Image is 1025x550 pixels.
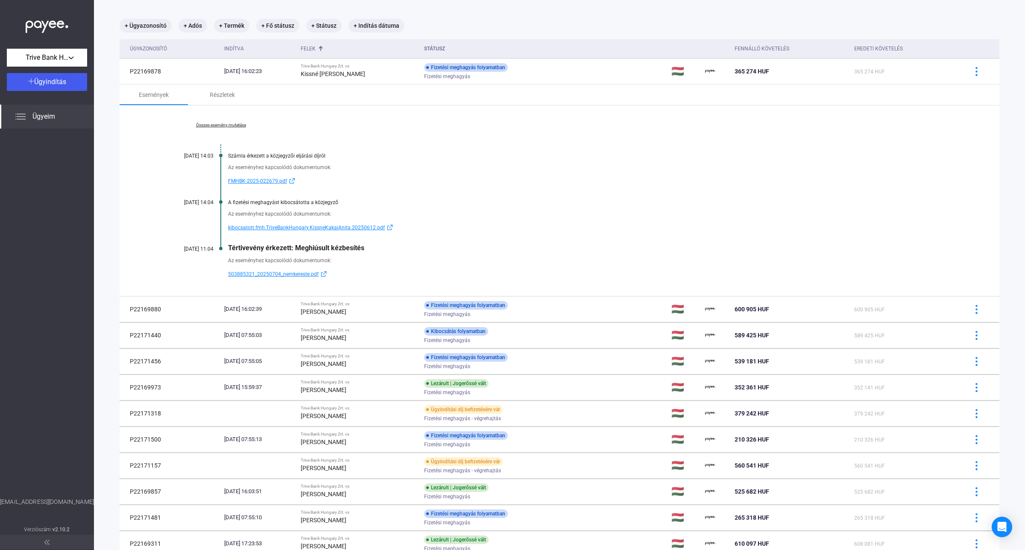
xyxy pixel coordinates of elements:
[224,435,294,444] div: [DATE] 07:55:13
[967,326,985,344] button: more-blue
[967,62,985,80] button: more-blue
[210,90,235,100] div: Részletek
[735,488,769,495] span: 525 682 HUF
[120,348,221,374] td: P22171456
[735,358,769,365] span: 539 181 HUF
[705,304,715,314] img: payee-logo
[668,401,702,426] td: 🇭🇺
[228,222,957,233] a: kibocsatott.fmh.TriveBankHungary.KissneKakaiAnita.20250612.pdfexternal-link-blue
[15,111,26,122] img: list.svg
[256,19,299,32] mat-chip: + Fő státusz
[224,44,244,54] div: Indítva
[668,322,702,348] td: 🇭🇺
[424,439,470,450] span: Fizetési meghagyás
[228,199,957,205] div: A fizetési meghagyást kibocsátotta a közjegyző
[735,44,847,54] div: Fennálló követelés
[120,453,221,478] td: P22171157
[967,483,985,500] button: more-blue
[424,509,508,518] div: Fizetési meghagyás folyamatban
[854,411,885,417] span: 379 242 HUF
[130,44,217,54] div: Ügyazonosító
[224,383,294,392] div: [DATE] 15:59:37
[306,19,342,32] mat-chip: + Státusz
[120,505,221,530] td: P22171481
[228,176,287,186] span: FMHBK-2025-022679.pdf
[162,123,279,128] a: Összes esemény mutatása
[854,489,885,495] span: 525 682 HUF
[228,256,957,265] div: Az eseményhez kapcsolódó dokumentumok:
[120,59,221,84] td: P22169878
[705,486,715,497] img: payee-logo
[854,69,885,75] span: 365 274 HUF
[214,19,249,32] mat-chip: + Termék
[735,306,769,313] span: 600 905 HUF
[228,176,957,186] a: FMHBK-2025-022679.pdfexternal-link-blue
[301,354,417,359] div: Trive Bank Hungary Zrt. vs
[967,300,985,318] button: more-blue
[972,331,981,340] img: more-blue
[319,271,329,277] img: external-link-blue
[424,518,470,528] span: Fizetési meghagyás
[120,374,221,400] td: P22169973
[972,461,981,470] img: more-blue
[228,244,957,252] div: Tértivevény érkezett: Meghiúsult kézbesítés
[967,352,985,370] button: more-blue
[967,509,985,527] button: more-blue
[668,348,702,374] td: 🇭🇺
[301,70,365,77] strong: Kissné [PERSON_NAME]
[424,335,470,345] span: Fizetési meghagyás
[735,514,769,521] span: 265 318 HUF
[668,374,702,400] td: 🇭🇺
[162,246,214,252] div: [DATE] 11:04
[668,453,702,478] td: 🇭🇺
[424,379,489,388] div: Lezárult | Jogerőssé vált
[120,427,221,452] td: P22171500
[967,378,985,396] button: more-blue
[120,479,221,504] td: P22169857
[224,487,294,496] div: [DATE] 16:03:51
[139,90,169,100] div: Események
[854,44,957,54] div: Eredeti követelés
[424,491,470,502] span: Fizetési meghagyás
[705,434,715,445] img: payee-logo
[34,78,66,86] span: Ügyindítás
[705,460,715,471] img: payee-logo
[301,301,417,307] div: Trive Bank Hungary Zrt. vs
[424,71,470,82] span: Fizetési meghagyás
[967,456,985,474] button: more-blue
[972,435,981,444] img: more-blue
[705,66,715,76] img: payee-logo
[424,353,508,362] div: Fizetési meghagyás folyamatban
[301,536,417,541] div: Trive Bank Hungary Zrt. vs
[301,491,346,497] strong: [PERSON_NAME]
[301,484,417,489] div: Trive Bank Hungary Zrt. vs
[705,382,715,392] img: payee-logo
[668,479,702,504] td: 🇭🇺
[735,44,789,54] div: Fennálló követelés
[705,356,715,366] img: payee-logo
[972,383,981,392] img: more-blue
[301,334,346,341] strong: [PERSON_NAME]
[854,333,885,339] span: 589 425 HUF
[120,401,221,426] td: P22171318
[424,361,470,372] span: Fizetési meghagyás
[301,517,346,524] strong: [PERSON_NAME]
[972,539,981,548] img: more-blue
[224,44,294,54] div: Indítva
[26,53,68,63] span: Trive Bank Hungary Zrt.
[228,269,319,279] span: 503885321_20250704_nemkereste.pdf
[854,359,885,365] span: 539 181 HUF
[301,44,316,54] div: Felek
[735,332,769,339] span: 589 425 HUF
[424,483,489,492] div: Lezárult | Jogerőssé vált
[705,408,715,418] img: payee-logo
[301,412,346,419] strong: [PERSON_NAME]
[424,63,508,72] div: Fizetési meghagyás folyamatban
[424,413,501,424] span: Fizetési meghagyás - végrehajtás
[421,39,668,59] th: Státusz
[179,19,207,32] mat-chip: + Adós
[668,427,702,452] td: 🇭🇺
[301,543,346,550] strong: [PERSON_NAME]
[224,67,294,76] div: [DATE] 16:02:23
[301,439,346,445] strong: [PERSON_NAME]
